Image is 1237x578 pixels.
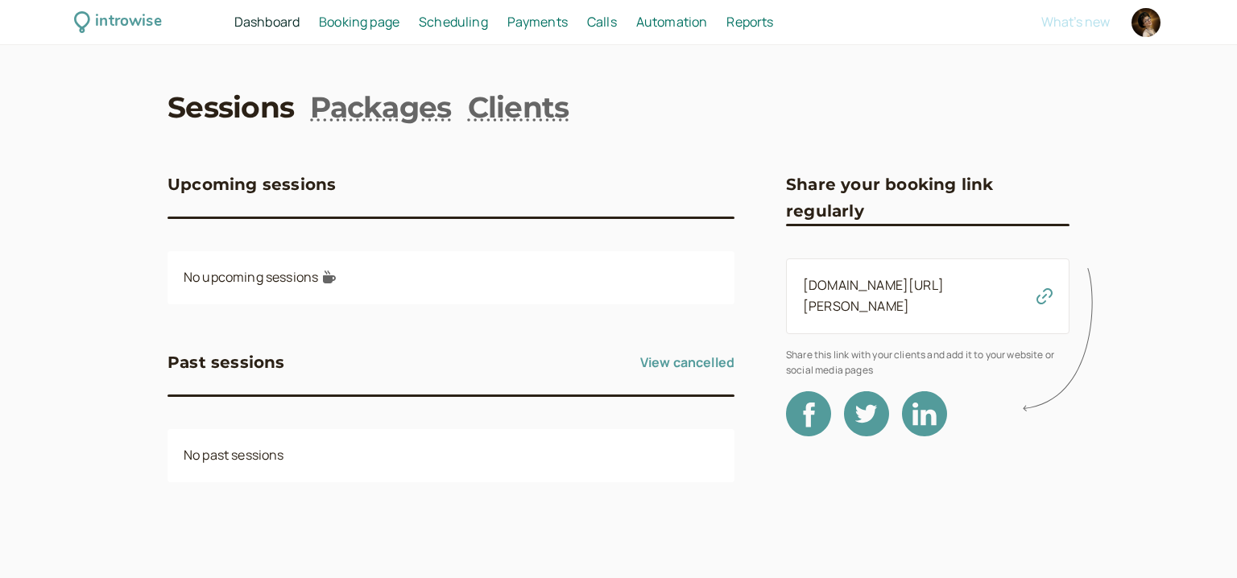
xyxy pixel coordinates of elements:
[803,276,944,315] a: [DOMAIN_NAME][URL][PERSON_NAME]
[636,12,708,33] a: Automation
[726,12,773,33] a: Reports
[319,13,399,31] span: Booking page
[168,429,734,482] div: No past sessions
[168,251,734,304] div: No upcoming sessions
[507,13,568,31] span: Payments
[234,12,300,33] a: Dashboard
[587,12,617,33] a: Calls
[234,13,300,31] span: Dashboard
[640,349,734,375] a: View cancelled
[310,87,451,127] a: Packages
[468,87,569,127] a: Clients
[726,13,773,31] span: Reports
[95,10,161,35] div: introwise
[1129,6,1163,39] a: Account
[1041,13,1110,31] span: What's new
[168,171,336,197] h3: Upcoming sessions
[1041,14,1110,29] button: What's new
[419,12,488,33] a: Scheduling
[507,12,568,33] a: Payments
[636,13,708,31] span: Automation
[1156,501,1237,578] iframe: Chat Widget
[587,13,617,31] span: Calls
[168,87,294,127] a: Sessions
[786,171,1069,224] h3: Share your booking link regularly
[419,13,488,31] span: Scheduling
[74,10,162,35] a: introwise
[319,12,399,33] a: Booking page
[786,347,1069,378] span: Share this link with your clients and add it to your website or social media pages
[168,349,285,375] h3: Past sessions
